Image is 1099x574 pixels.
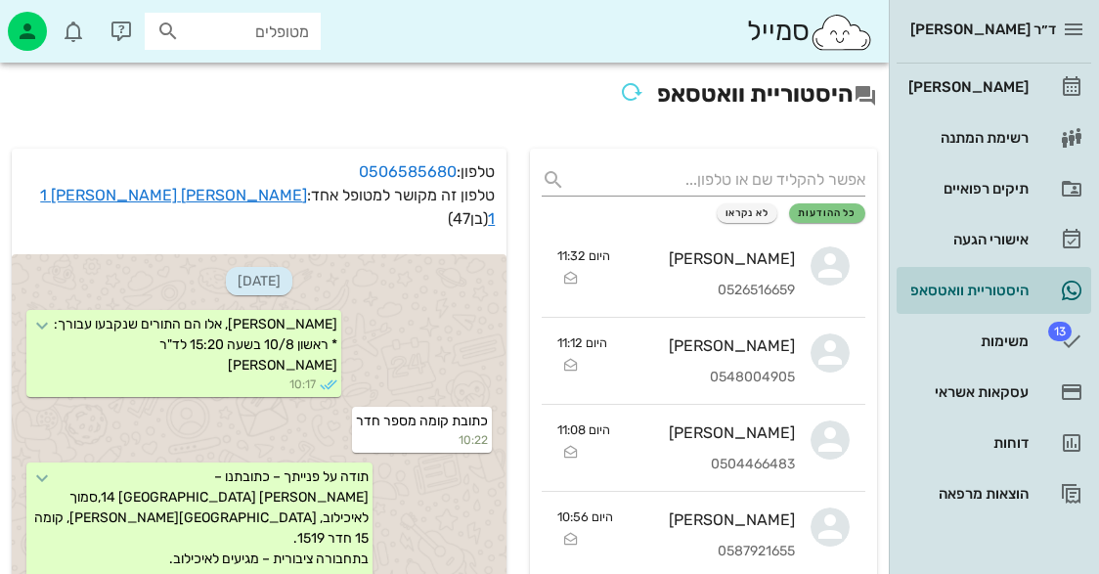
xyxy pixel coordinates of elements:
div: דוחות [904,435,1029,451]
span: (בן ) [448,209,488,228]
div: משימות [904,333,1029,349]
div: [PERSON_NAME] [626,423,795,442]
div: תיקים רפואיים [904,181,1029,197]
a: רשימת המתנה [897,114,1091,161]
small: 10:22 [356,431,488,449]
a: עסקאות אשראי [897,369,1091,416]
div: עסקאות אשראי [904,384,1029,400]
small: היום 11:32 [557,246,610,265]
a: אישורי הגעה [897,216,1091,263]
span: ד״ר [PERSON_NAME] [910,21,1056,38]
a: תגמשימות [897,318,1091,365]
span: תג [58,16,69,27]
span: 10:17 [289,375,316,393]
div: רשימת המתנה [904,130,1029,146]
a: [PERSON_NAME] [897,64,1091,110]
div: [PERSON_NAME] [623,336,795,355]
span: כתובת קומה מספר חדר [356,413,488,429]
div: 0587921655 [629,544,795,560]
button: לא נקראו [717,203,778,223]
div: [PERSON_NAME] [629,510,795,529]
div: 0504466483 [626,457,795,473]
span: כל ההודעות [798,207,857,219]
small: היום 10:56 [557,508,613,526]
div: 0548004905 [623,370,795,386]
small: היום 11:08 [557,420,610,439]
div: אישורי הגעה [904,232,1029,247]
a: תיקים רפואיים [897,165,1091,212]
div: 0526516659 [626,283,795,299]
span: 47 [453,209,470,228]
div: הוצאות מרפאה [904,486,1029,502]
button: כל ההודעות [789,203,865,223]
span: תג [1048,322,1072,341]
p: טלפון: [23,160,495,184]
div: [PERSON_NAME] [904,79,1029,95]
div: סמייל [747,11,873,53]
a: דוחות [897,419,1091,466]
p: טלפון זה מקושר למטופל אחד: [23,184,495,231]
div: היסטוריית וואטסאפ [904,283,1029,298]
img: SmileCloud logo [810,13,873,52]
h2: היסטוריית וואטסאפ [12,74,877,117]
a: 0506585680 [359,162,457,181]
span: לא נקראו [725,207,769,219]
span: [PERSON_NAME], אלו הם התורים שנקבעו עבורך: * ראשון 10/8 בשעה 15:20 לד"ר [PERSON_NAME] [54,316,337,374]
a: הוצאות מרפאה [897,470,1091,517]
span: [DATE] [226,267,292,295]
div: [PERSON_NAME] [626,249,795,268]
a: [PERSON_NAME] 1 [PERSON_NAME] 1 [40,186,495,228]
small: היום 11:12 [557,333,607,352]
a: היסטוריית וואטסאפ [897,267,1091,314]
input: אפשר להקליד שם או טלפון... [573,164,865,196]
